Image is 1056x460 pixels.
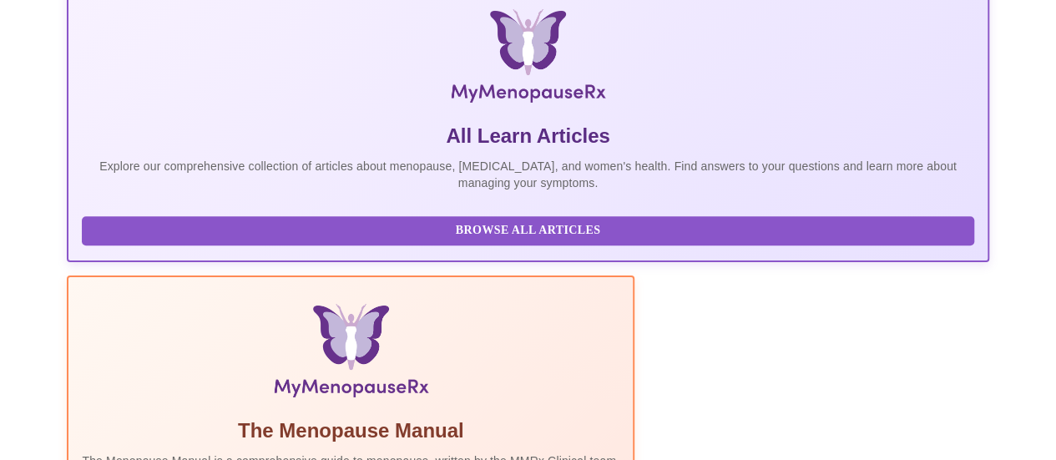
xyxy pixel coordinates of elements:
[82,417,619,444] h5: The Menopause Manual
[82,216,973,245] button: Browse All Articles
[168,304,534,404] img: Menopause Manual
[220,9,835,109] img: MyMenopauseRx Logo
[82,123,973,149] h5: All Learn Articles
[82,222,978,236] a: Browse All Articles
[82,158,973,191] p: Explore our comprehensive collection of articles about menopause, [MEDICAL_DATA], and women's hea...
[99,220,957,241] span: Browse All Articles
